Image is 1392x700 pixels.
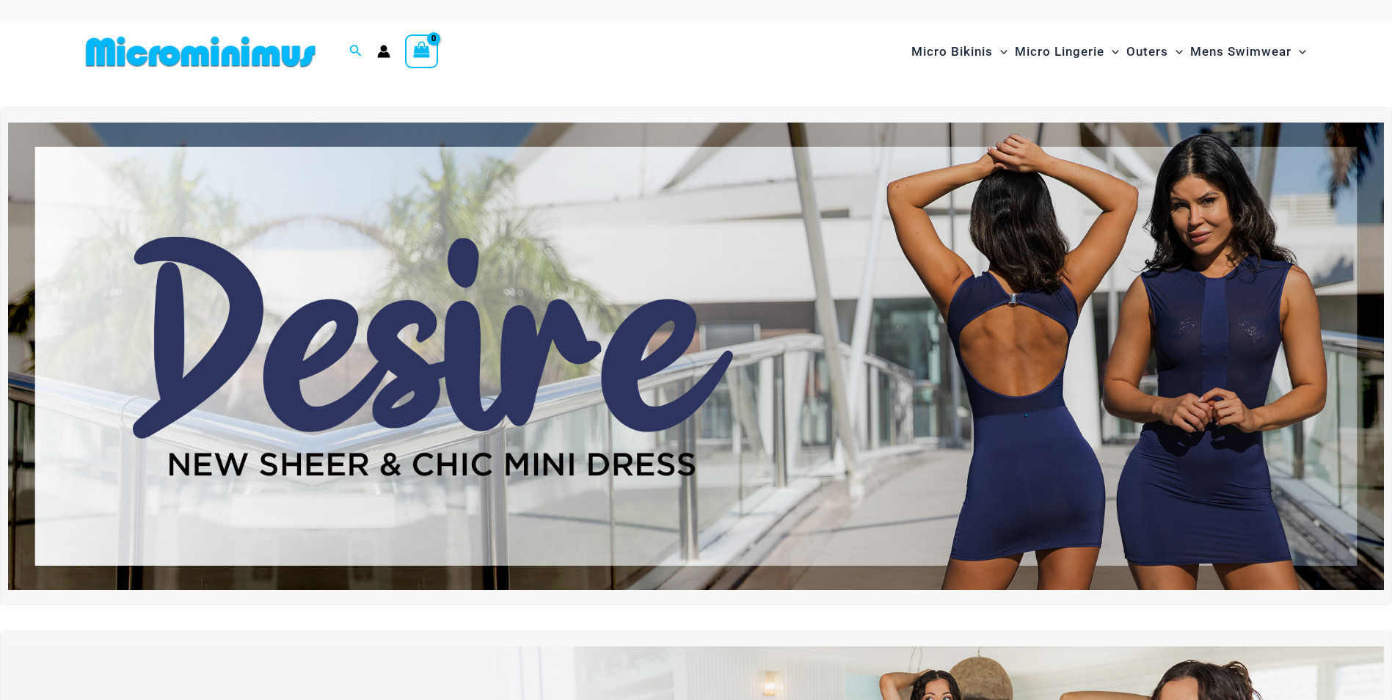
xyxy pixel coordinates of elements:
span: Micro Lingerie [1015,33,1104,70]
a: Search icon link [349,43,362,61]
span: Mens Swimwear [1190,33,1291,70]
span: Menu Toggle [993,33,1007,70]
span: Menu Toggle [1168,33,1183,70]
a: OutersMenu ToggleMenu Toggle [1123,29,1187,74]
a: Micro BikinisMenu ToggleMenu Toggle [908,29,1011,74]
a: View Shopping Cart, empty [405,34,439,68]
img: Desire me Navy Dress [8,123,1384,590]
a: Micro LingerieMenu ToggleMenu Toggle [1011,29,1123,74]
span: Menu Toggle [1104,33,1119,70]
span: Micro Bikinis [911,33,993,70]
nav: Site Navigation [905,27,1313,76]
img: MM SHOP LOGO FLAT [80,35,321,68]
a: Account icon link [377,45,390,58]
a: Mens SwimwearMenu ToggleMenu Toggle [1187,29,1310,74]
span: Menu Toggle [1291,33,1306,70]
span: Outers [1126,33,1168,70]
